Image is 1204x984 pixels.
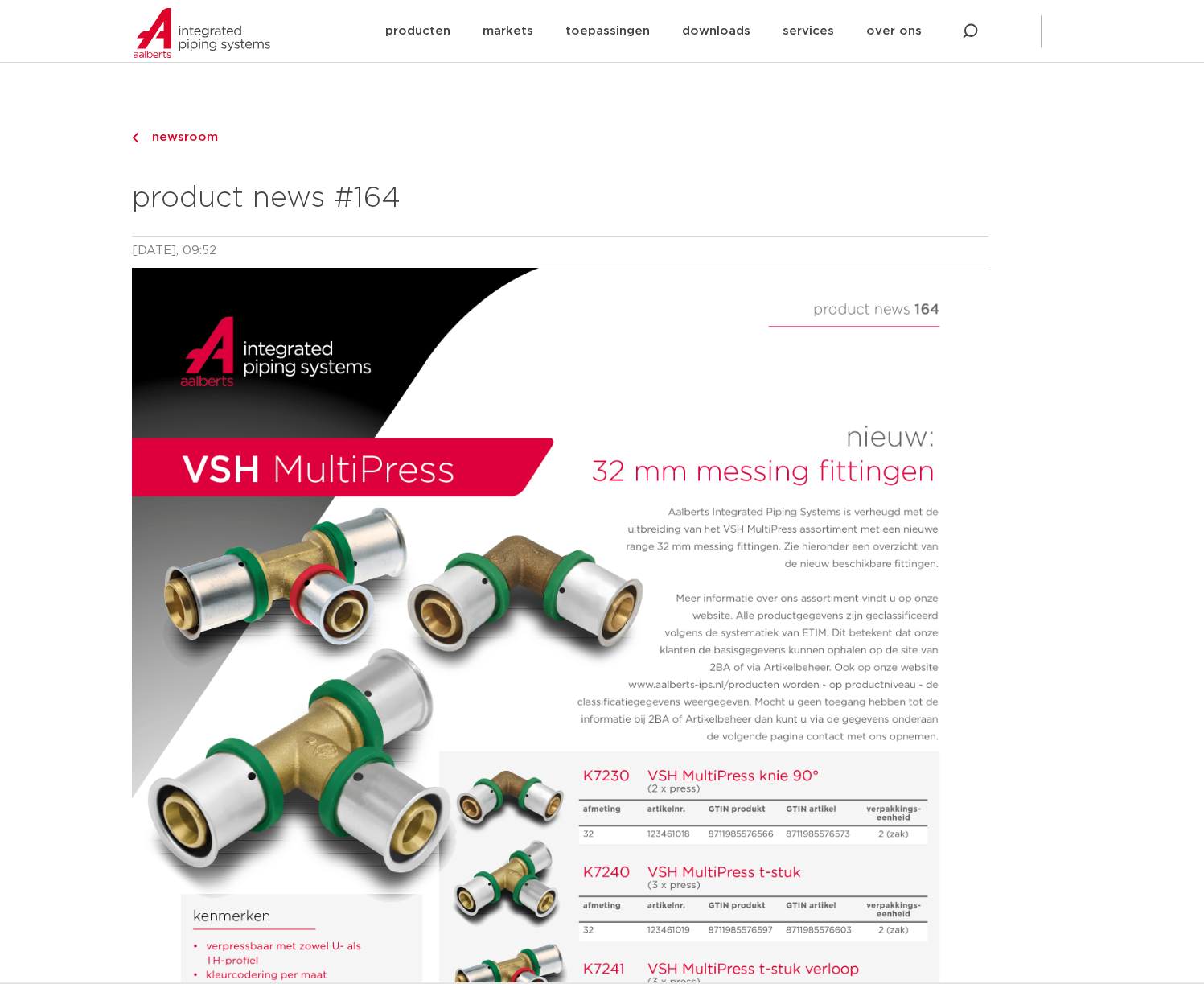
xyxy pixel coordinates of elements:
[183,245,216,257] time: 09:52
[132,179,988,218] h2: product news #164
[132,245,176,257] time: [DATE]
[142,131,218,143] span: newsroom
[132,133,138,143] img: chevron-right.svg
[132,128,988,147] a: newsroom
[176,245,179,257] span: ,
